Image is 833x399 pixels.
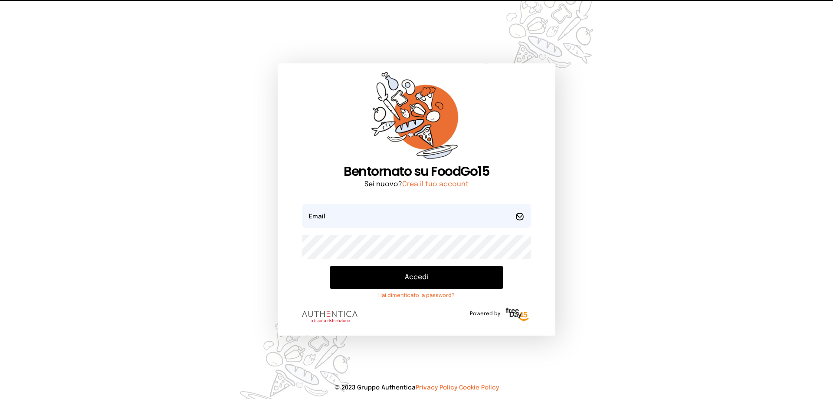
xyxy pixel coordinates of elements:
h1: Bentornato su FoodGo15 [302,164,531,179]
span: Powered by [470,310,500,317]
a: Crea il tuo account [402,181,469,188]
img: sticker-orange.65babaf.png [371,72,462,164]
a: Cookie Policy [459,385,499,391]
img: logo-freeday.3e08031.png [504,306,531,323]
button: Accedi [330,266,503,289]
a: Privacy Policy [416,385,457,391]
a: Hai dimenticato la password? [330,292,503,299]
p: Sei nuovo? [302,179,531,190]
img: logo.8f33a47.png [302,311,357,322]
p: © 2023 Gruppo Authentica [14,383,819,392]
